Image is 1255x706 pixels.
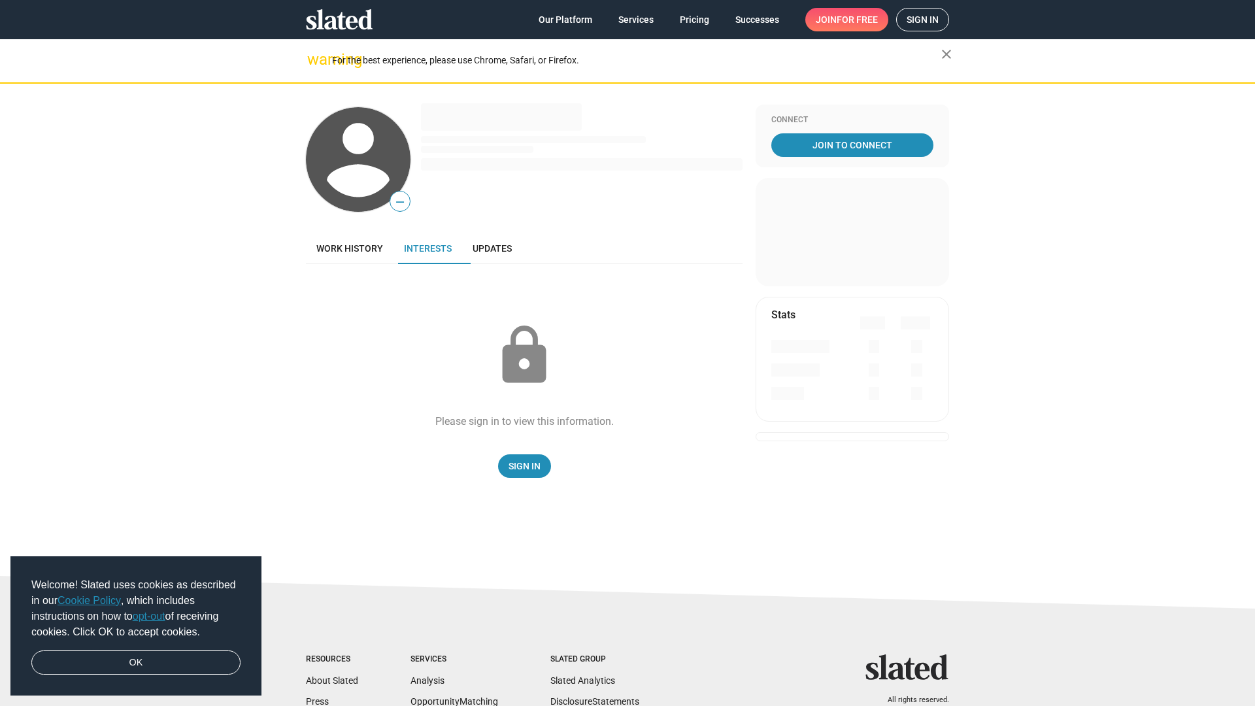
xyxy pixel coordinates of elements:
mat-icon: close [939,46,954,62]
a: Join To Connect [771,133,933,157]
div: Connect [771,115,933,126]
div: Slated Group [550,654,639,665]
mat-icon: warning [307,52,323,67]
span: Sign in [907,8,939,31]
a: Successes [725,8,790,31]
div: Resources [306,654,358,665]
div: Services [410,654,498,665]
a: Interests [393,233,462,264]
a: Updates [462,233,522,264]
div: For the best experience, please use Chrome, Safari, or Firefox. [332,52,941,69]
a: Analysis [410,675,444,686]
mat-card-title: Stats [771,308,795,322]
div: cookieconsent [10,556,261,696]
span: Sign In [509,454,541,478]
span: Interests [404,243,452,254]
span: Join [816,8,878,31]
a: opt-out [133,611,165,622]
span: Services [618,8,654,31]
a: Work history [306,233,393,264]
span: Successes [735,8,779,31]
a: Services [608,8,664,31]
span: Welcome! Slated uses cookies as described in our , which includes instructions on how to of recei... [31,577,241,640]
a: Our Platform [528,8,603,31]
span: Our Platform [539,8,592,31]
span: for free [837,8,878,31]
mat-icon: lock [492,323,557,388]
span: Join To Connect [774,133,931,157]
a: Slated Analytics [550,675,615,686]
span: Work history [316,243,383,254]
span: Pricing [680,8,709,31]
a: Cookie Policy [58,595,121,606]
a: About Slated [306,675,358,686]
a: dismiss cookie message [31,650,241,675]
a: Pricing [669,8,720,31]
span: — [390,193,410,210]
div: Please sign in to view this information. [435,414,614,428]
a: Sign In [498,454,551,478]
a: Joinfor free [805,8,888,31]
a: Sign in [896,8,949,31]
span: Updates [473,243,512,254]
